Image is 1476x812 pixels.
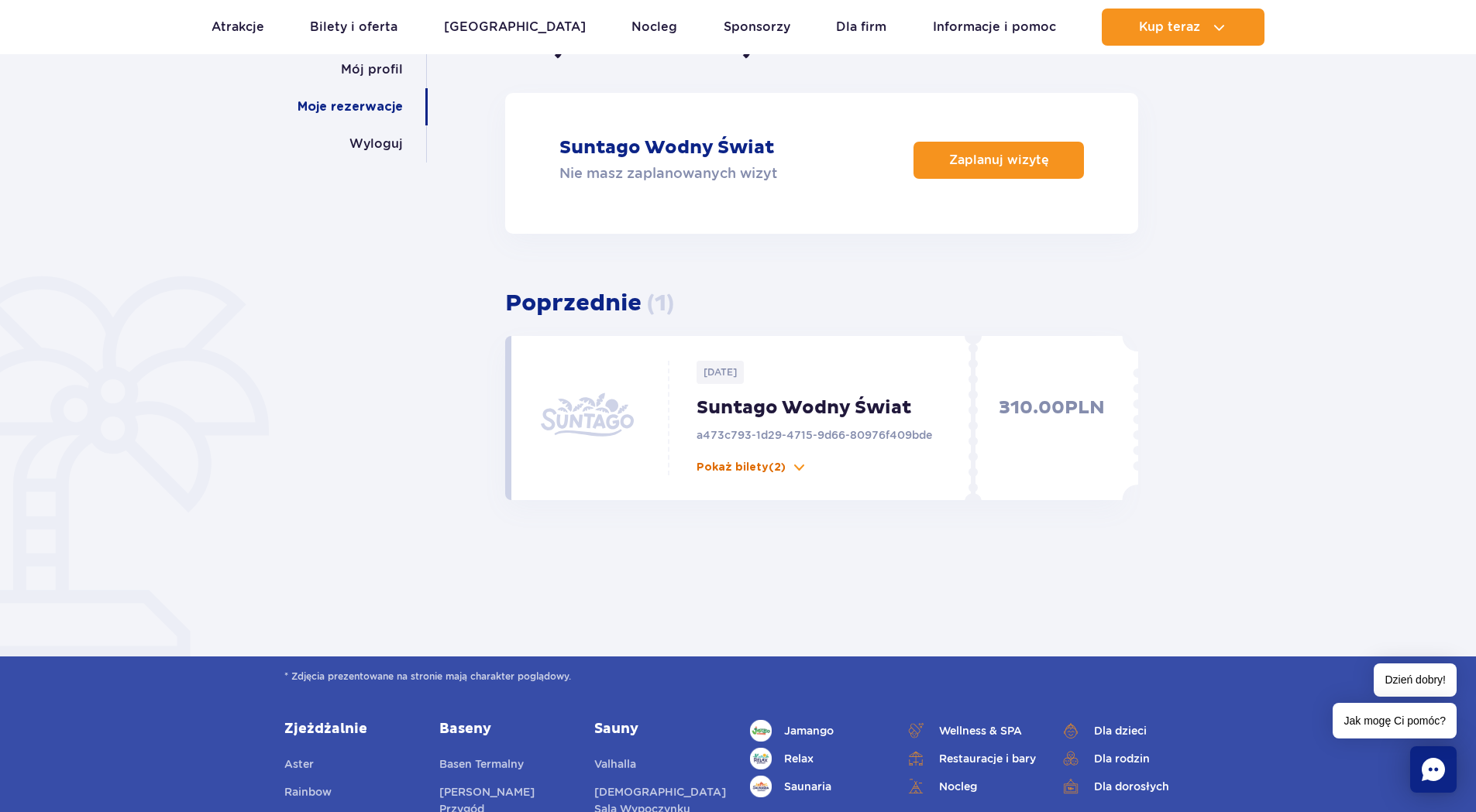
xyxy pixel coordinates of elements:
[212,9,264,46] a: Atrakcje
[284,786,332,798] span: Rainbow
[933,9,1056,46] a: Informacje i pomoc
[905,720,1037,742] a: Wellness & SPA
[1410,746,1457,793] div: Chat
[594,755,636,777] a: Valhalla
[697,460,807,475] button: Pokaż bilety(2)
[697,396,982,420] p: Suntago Wodny Świat
[697,460,786,475] p: Pokaż bilety (2)
[836,9,886,46] a: Dla firm
[913,142,1084,179] a: Zaplanuj wizytę
[724,9,790,46] a: Sponsorzy
[982,396,1105,475] p: 310.00 PLN
[647,289,674,317] span: ( 1 )
[905,748,1037,769] a: Restauracje i bary
[784,722,834,739] span: Jamango
[697,361,744,384] p: [DATE]
[1333,703,1457,738] span: Jak mogę Ci pomóc?
[341,51,403,88] a: Mój profil
[559,136,774,159] p: Suntago Wodny Świat
[750,748,882,769] a: Relax
[594,720,726,738] a: Sauny
[284,720,416,738] a: Zjeżdżalnie
[439,720,571,738] a: Baseny
[559,163,777,184] p: Nie masz zaplanowanych wizyt
[1060,720,1192,742] a: Dla dzieci
[444,9,586,46] a: [GEOGRAPHIC_DATA]
[594,758,636,770] span: Valhalla
[1060,776,1192,797] a: Dla dorosłych
[505,290,1138,317] h3: Poprzednie
[349,125,403,163] a: Wyloguj
[284,783,332,805] a: Rainbow
[439,755,524,777] a: Basen Termalny
[1060,748,1192,769] a: Dla rodzin
[1374,663,1457,697] span: Dzień dobry!
[949,152,1049,167] p: Zaplanuj wizytę
[1102,9,1264,46] button: Kup teraz
[310,9,397,46] a: Bilety i oferta
[284,755,314,777] a: Aster
[298,88,403,125] a: Moje rezerwacje
[750,720,882,742] a: Jamango
[905,776,1037,797] a: Nocleg
[1139,20,1200,34] span: Kup teraz
[541,373,634,466] img: suntago
[697,427,982,443] p: a473c793-1d29-4715-9d66-80976f409bde
[284,758,314,770] span: Aster
[939,722,1022,739] span: Wellness & SPA
[631,9,677,46] a: Nocleg
[284,669,1192,684] span: * Zdjęcia prezentowane na stronie mają charakter poglądowy.
[750,776,882,797] a: Saunaria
